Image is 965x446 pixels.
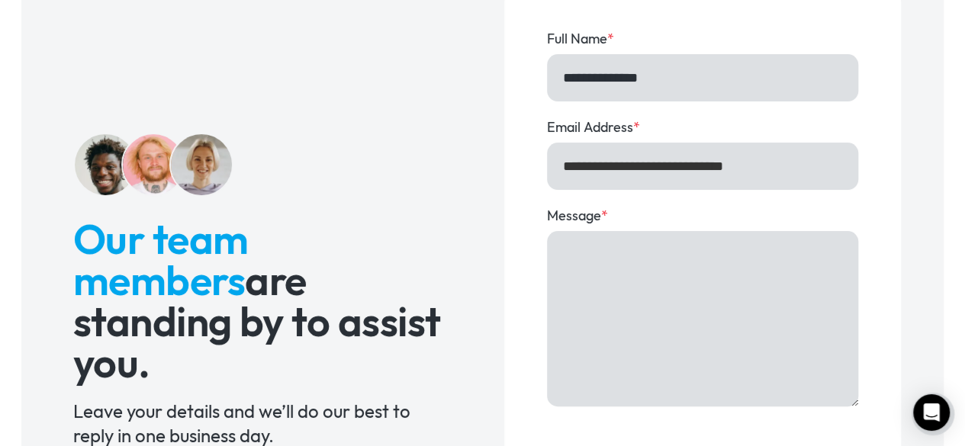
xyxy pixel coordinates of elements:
[547,29,859,49] label: Full Name
[913,394,950,431] div: Open Intercom Messenger
[547,206,859,226] label: Message
[73,218,452,383] h2: are standing by to assist you.
[547,117,859,137] label: Email Address
[73,213,249,306] span: Our team members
